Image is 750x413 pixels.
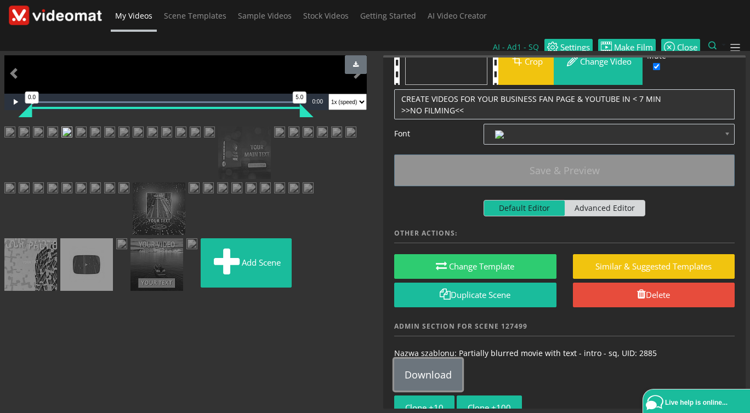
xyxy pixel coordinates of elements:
[25,91,39,104] div: 0.0
[544,39,593,55] a: Settings
[598,39,656,55] a: Make Film
[646,392,750,413] a: Live help is online...
[394,154,735,186] button: Save & Preview
[201,238,292,288] button: Add scene
[303,10,349,21] span: Stock Videos
[394,359,462,391] a: Download
[164,10,226,21] span: Scene Templates
[238,10,292,21] span: Sample Videos
[661,39,700,55] a: Close
[493,32,544,62] li: AI - Ad1 - SQ
[558,43,590,51] span: Settings
[405,38,487,85] img: index.php
[312,99,323,105] span: 0:00
[32,101,302,103] div: Progress Bar
[360,10,416,21] span: Getting Started
[9,5,102,26] img: Theme-Logo
[4,55,367,94] div: Video Player
[612,43,653,51] span: Make Film
[484,200,565,216] span: Default Editor
[428,10,487,21] span: AI Video Creator
[4,94,26,110] button: Play
[292,91,306,104] div: 5.0
[495,130,504,139] img: index.php
[394,283,556,307] a: Duplicate Scene
[565,200,645,216] span: Advanced Editor
[394,323,735,336] h4: Admin section for scene 127499
[665,399,728,406] span: Live help is online...
[573,283,735,307] a: Delete
[653,63,660,70] input: Mute
[394,230,735,243] h4: Other actions:
[386,124,475,145] label: Font
[345,55,367,74] button: Download Preview Admin Only
[394,89,735,120] textarea: CREATE VIDEOS FOR YOUR BUSINESS FAN PAGE & YOUTUBE IN < 7 MIN >>NO FILMING<<
[554,38,643,85] button: Change video
[394,347,735,359] div: Nazwa szablonu: Partially blurred movie with text - intro - sq, UID: 2885
[394,254,556,279] button: Change Template
[573,254,735,279] button: similar & suggested templates
[495,128,703,141] span: [PERSON_NAME] Sans All Languages
[647,50,666,73] label: Mute
[675,43,697,51] span: Close
[498,38,554,85] button: Crop
[115,10,152,21] span: My Videos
